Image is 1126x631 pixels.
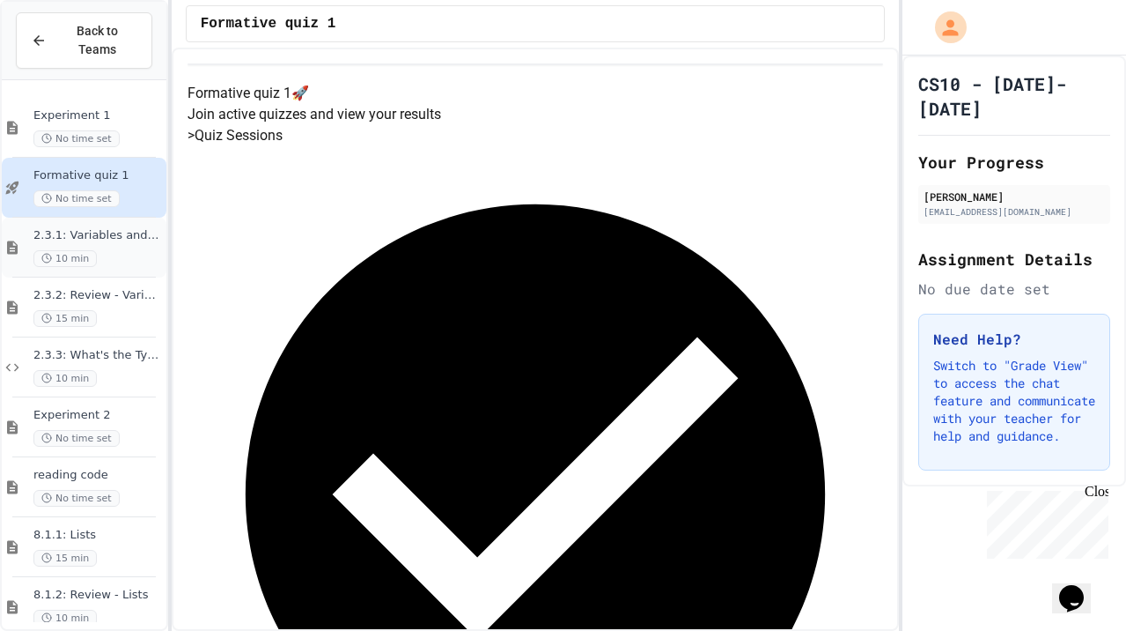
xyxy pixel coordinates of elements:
span: No time set [33,130,120,147]
span: Formative quiz 1 [33,168,163,183]
div: No due date set [918,278,1110,300]
h3: Need Help? [933,329,1095,350]
iframe: chat widget [1052,560,1108,613]
p: Switch to "Grade View" to access the chat feature and communicate with your teacher for help and ... [933,357,1095,445]
span: 10 min [33,370,97,387]
span: Experiment 2 [33,408,163,423]
span: 15 min [33,310,97,327]
span: 10 min [33,250,97,267]
span: 2.3.1: Variables and Data Types [33,228,163,243]
span: Experiment 1 [33,108,163,123]
div: [PERSON_NAME] [924,189,1105,204]
p: Join active quizzes and view your results [188,104,883,125]
h2: Assignment Details [918,247,1110,271]
span: 15 min [33,550,97,567]
span: 2.3.3: What's the Type? [33,348,163,363]
span: reading code [33,468,163,483]
h1: CS10 - [DATE]-[DATE] [918,71,1110,121]
span: No time set [33,430,120,447]
span: 8.1.1: Lists [33,528,163,543]
div: My Account [916,7,971,48]
div: [EMAIL_ADDRESS][DOMAIN_NAME] [924,205,1105,219]
h2: Your Progress [918,150,1110,174]
h4: Formative quiz 1 🚀 [188,83,883,104]
span: 2.3.2: Review - Variables and Data Types [33,288,163,303]
button: Back to Teams [16,12,152,69]
span: Back to Teams [57,22,137,59]
span: Formative quiz 1 [201,13,336,34]
span: 10 min [33,610,97,627]
span: 8.1.2: Review - Lists [33,588,163,603]
span: No time set [33,490,120,507]
div: Chat with us now!Close [7,7,121,112]
iframe: chat widget [980,484,1108,559]
h5: > Quiz Sessions [188,125,883,146]
span: No time set [33,190,120,207]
